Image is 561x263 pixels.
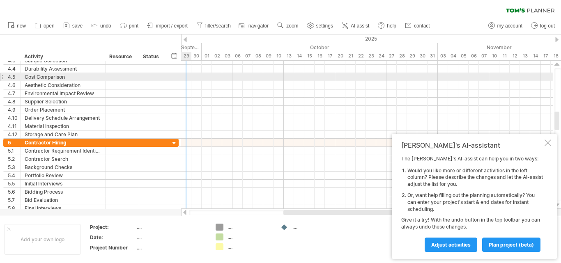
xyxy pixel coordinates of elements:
[551,52,561,60] div: Tuesday, 18 November 2025
[202,52,212,60] div: Wednesday, 1 October 2025
[294,52,304,60] div: Tuesday, 14 October 2025
[335,52,345,60] div: Monday, 20 October 2025
[109,53,134,61] div: Resource
[90,234,135,241] div: Date:
[212,52,222,60] div: Thursday, 2 October 2025
[129,23,138,29] span: print
[25,139,101,146] div: Contractor Hiring
[458,52,469,60] div: Wednesday, 5 November 2025
[4,224,81,255] div: Add your own logo
[489,52,499,60] div: Monday, 10 November 2025
[25,122,101,130] div: Material Inspection
[118,21,141,31] a: print
[414,23,430,29] span: contact
[497,23,522,29] span: my account
[448,52,458,60] div: Tuesday, 4 November 2025
[194,21,233,31] a: filter/search
[340,21,372,31] a: AI assist
[540,23,555,29] span: log out
[72,23,83,29] span: save
[345,52,356,60] div: Tuesday, 21 October 2025
[8,89,20,97] div: 4.7
[253,52,263,60] div: Wednesday, 8 October 2025
[90,244,135,251] div: Project Number
[397,52,407,60] div: Tuesday, 28 October 2025
[181,52,191,60] div: Monday, 29 September 2025
[25,114,101,122] div: Delivery Schedule Arrangement
[469,52,479,60] div: Thursday, 6 November 2025
[25,130,101,138] div: Storage and Care Plan
[356,52,366,60] div: Wednesday, 22 October 2025
[17,23,26,29] span: new
[89,21,114,31] a: undo
[351,23,369,29] span: AI assist
[8,106,20,114] div: 4.9
[237,21,271,31] a: navigator
[25,147,101,155] div: Contractor Requirement Identification
[489,242,534,248] span: plan project (beta)
[263,52,274,60] div: Thursday, 9 October 2025
[232,52,243,60] div: Monday, 6 October 2025
[407,167,543,188] li: Would you like more or different activities in the left column? Please describe the changes and l...
[24,53,101,61] div: Activity
[61,21,85,31] a: save
[529,21,557,31] a: log out
[8,73,20,81] div: 4.5
[366,52,376,60] div: Thursday, 23 October 2025
[202,43,438,52] div: October 2025
[482,238,540,252] a: plan project (beta)
[376,21,399,31] a: help
[156,23,188,29] span: import / export
[274,52,284,60] div: Friday, 10 October 2025
[25,106,101,114] div: Order Placement
[137,244,206,251] div: ....
[228,243,272,250] div: ....
[438,52,448,60] div: Monday, 3 November 2025
[191,52,202,60] div: Tuesday, 30 September 2025
[145,21,190,31] a: import / export
[386,52,397,60] div: Monday, 27 October 2025
[425,238,477,252] a: Adjust activities
[25,163,101,171] div: Background Checks
[205,23,231,29] span: filter/search
[376,52,386,60] div: Friday, 24 October 2025
[8,122,20,130] div: 4.11
[25,188,101,196] div: Bidding Process
[286,23,298,29] span: zoom
[8,130,20,138] div: 4.12
[407,192,543,213] li: Or, want help filling out the planning automatically? You can enter your project's start & end da...
[25,65,101,73] div: Durability Assessment
[25,155,101,163] div: Contractor Search
[540,52,551,60] div: Monday, 17 November 2025
[499,52,510,60] div: Tuesday, 11 November 2025
[25,73,101,81] div: Cost Comparison
[8,114,20,122] div: 4.10
[486,21,525,31] a: my account
[90,224,135,231] div: Project:
[428,52,438,60] div: Friday, 31 October 2025
[479,52,489,60] div: Friday, 7 November 2025
[275,21,301,31] a: zoom
[228,233,272,240] div: ....
[8,139,20,146] div: 5
[137,234,206,241] div: ....
[25,81,101,89] div: Aesthetic Consideration
[292,224,337,231] div: ....
[387,23,396,29] span: help
[530,52,540,60] div: Friday, 14 November 2025
[243,52,253,60] div: Tuesday, 7 October 2025
[25,180,101,188] div: Initial Interviews
[8,65,20,73] div: 4.4
[401,156,543,252] div: The [PERSON_NAME]'s AI-assist can help you in two ways: Give it a try! With the undo button in th...
[8,196,20,204] div: 5.7
[32,21,57,31] a: open
[8,204,20,212] div: 5.8
[222,52,232,60] div: Friday, 3 October 2025
[284,52,294,60] div: Monday, 13 October 2025
[8,172,20,179] div: 5.4
[325,52,335,60] div: Friday, 17 October 2025
[100,23,111,29] span: undo
[316,23,333,29] span: settings
[25,98,101,105] div: Supplier Selection
[248,23,269,29] span: navigator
